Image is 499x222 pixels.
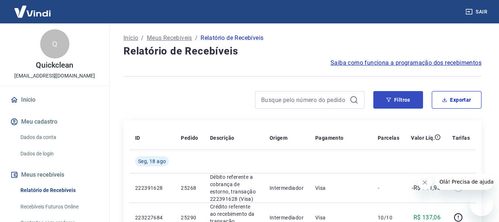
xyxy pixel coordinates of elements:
p: Pedido [181,134,198,142]
p: ID [135,134,140,142]
iframe: Close message [418,175,432,190]
p: [EMAIL_ADDRESS][DOMAIN_NAME] [14,72,95,80]
a: Recebíveis Futuros Online [18,199,100,214]
button: Meu cadastro [9,114,100,130]
p: 223227684 [135,214,169,221]
button: Filtros [373,91,423,109]
p: 25268 [181,184,198,192]
p: -R$ 311,90 [412,184,441,192]
a: Dados de login [18,146,100,161]
p: Relatório de Recebíveis [201,34,263,42]
p: / [195,34,198,42]
p: 222391628 [135,184,169,192]
p: R$ 137,06 [414,213,441,222]
p: Débito referente a cobrança de estorno, transação 222391628 (Visa) [210,173,258,203]
p: Quickclean [36,61,74,69]
a: Dados da conta [18,130,100,145]
iframe: Message from company [435,174,493,190]
button: Exportar [432,91,481,109]
a: Saiba como funciona a programação dos recebimentos [331,59,481,67]
p: - [378,184,399,192]
p: Origem [270,134,287,142]
p: Pagamento [315,134,344,142]
p: Tarifas [452,134,470,142]
p: Parcelas [378,134,399,142]
p: / [141,34,144,42]
p: Descrição [210,134,235,142]
a: Meus Recebíveis [147,34,192,42]
span: Olá! Precisa de ajuda? [4,5,61,11]
p: Intermediador [270,214,304,221]
p: Visa [315,184,366,192]
h4: Relatório de Recebíveis [123,44,481,59]
a: Relatório de Recebíveis [18,183,100,198]
input: Busque pelo número do pedido [261,94,347,105]
p: Valor Líq. [411,134,435,142]
p: Visa [315,214,366,221]
p: 25290 [181,214,198,221]
button: Sair [464,5,490,19]
p: Intermediador [270,184,304,192]
button: Meus recebíveis [9,167,100,183]
iframe: Button to launch messaging window [470,193,493,216]
img: Vindi [9,0,56,23]
a: Início [9,92,100,108]
span: Seg, 18 ago [138,158,166,165]
a: Início [123,34,138,42]
div: Q [40,29,69,59]
p: 10/10 [378,214,399,221]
